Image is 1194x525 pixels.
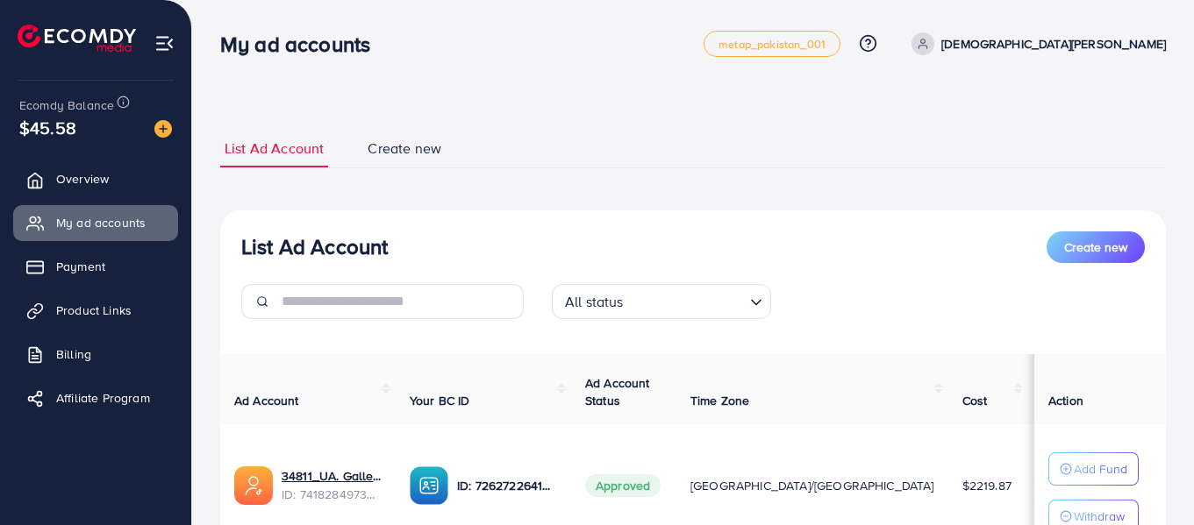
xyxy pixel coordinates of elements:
span: Ad Account Status [585,374,650,409]
span: Create new [1064,238,1127,256]
a: [DEMOGRAPHIC_DATA][PERSON_NAME] [904,32,1166,55]
span: Billing [56,345,91,363]
a: Payment [13,249,178,284]
span: $45.58 [19,115,76,140]
span: $2219.87 [962,477,1012,494]
a: metap_pakistan_001 [704,31,840,57]
span: Product Links [56,302,132,319]
span: List Ad Account [225,138,324,159]
img: logo [18,25,136,52]
span: All status [561,289,627,315]
img: ic-ads-acc.e4c84228.svg [234,466,273,505]
span: Affiliate Program [56,389,150,407]
span: [GEOGRAPHIC_DATA]/[GEOGRAPHIC_DATA] [690,477,934,494]
span: Time Zone [690,392,749,409]
p: [DEMOGRAPHIC_DATA][PERSON_NAME] [941,33,1166,54]
span: ID: 7418284973939245073 [282,486,382,503]
span: My ad accounts [56,214,146,231]
p: Add Fund [1074,458,1127,479]
img: image [154,120,172,138]
p: ID: 7262722641096867841 [457,475,557,496]
span: Your BC ID [410,392,470,409]
span: Overview [56,170,109,188]
span: Approved [585,474,661,497]
a: Billing [13,337,178,372]
span: Ad Account [234,392,299,409]
a: Affiliate Program [13,380,178,415]
a: Overview [13,161,178,196]
button: Add Fund [1048,452,1139,486]
a: My ad accounts [13,205,178,240]
div: Search for option [552,284,771,319]
a: 34811_UA. Gallery_1727204080777 [282,467,382,485]
a: Product Links [13,293,178,328]
span: Create new [368,138,441,159]
button: Create new [1047,231,1145,263]
h3: My ad accounts [220,32,384,57]
iframe: Chat [1119,446,1181,512]
span: Action [1048,392,1083,409]
input: Search for option [629,286,743,315]
img: menu [154,33,175,53]
img: ic-ba-acc.ded83a64.svg [410,466,448,505]
div: <span class='underline'>34811_UA. Gallery_1727204080777</span></br>7418284973939245073 [282,467,382,503]
span: Payment [56,258,105,275]
span: Cost [962,392,988,409]
span: Ecomdy Balance [19,96,114,114]
span: metap_pakistan_001 [719,39,826,50]
h3: List Ad Account [241,234,388,259]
